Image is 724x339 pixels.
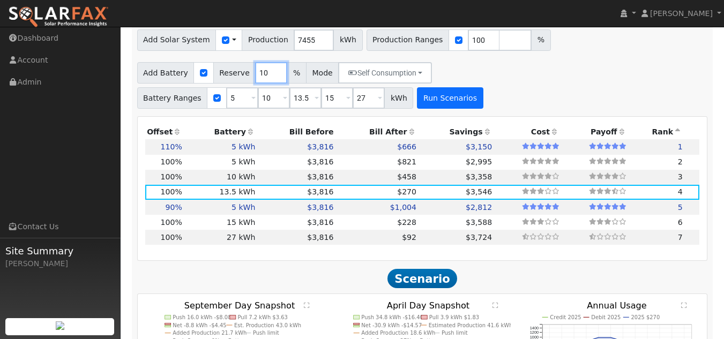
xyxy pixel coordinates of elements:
span: 7 [678,233,683,242]
button: Run Scenarios [417,87,483,109]
span: Add Battery [137,62,195,84]
span: kWh [384,87,413,109]
td: 5 kWh [184,155,257,170]
td: 5 kWh [184,200,257,215]
text: September Day Snapshot [184,300,295,311]
text: Push limit [442,330,468,336]
span: Scenario [387,269,458,288]
span: 3 [678,172,683,181]
text: Annual Usage [587,300,647,311]
span: $3,588 [466,218,492,227]
span: 4 [678,187,683,196]
span: 1 [678,142,683,151]
span: $3,358 [466,172,492,181]
button: Self Consumption [338,62,432,84]
span: 100% [161,157,182,166]
span: Battery Ranges [137,87,208,109]
span: Production [242,29,294,51]
span: $821 [397,157,416,166]
th: Bill Before [257,124,335,139]
text: Net -8.8 kWh -$4.45 [173,322,227,328]
span: 90% [165,203,182,212]
span: % [531,29,550,51]
span: $3,816 [307,142,333,151]
text: 2025 $270 [631,314,660,320]
span: 100% [161,218,182,227]
text:  [492,302,498,308]
td: 15 kWh [184,215,257,230]
span: Add Solar System [137,29,217,51]
text: Added Production 21.7 kWh [173,330,247,336]
text: 1200 [529,330,538,335]
th: Bill After [335,124,419,139]
span: [PERSON_NAME] [650,9,713,18]
span: 100% [161,187,182,196]
text: Estimated Production 41.6 kWh [429,322,513,328]
span: Reserve [213,62,256,84]
span: $3,816 [307,233,333,242]
div: [PERSON_NAME] [5,258,115,269]
td: 10 kWh [184,170,257,185]
td: 27 kWh [184,230,257,245]
span: Payoff [591,127,617,136]
text: Est. Production 43.0 kWh [234,322,301,328]
span: $3,816 [307,172,333,181]
span: 2 [678,157,683,166]
circle: onclick="" [598,337,599,338]
span: kWh [333,29,362,51]
text: Added Production 18.6 kWh [361,330,435,336]
text: Push limit [253,330,279,336]
span: Production Ranges [367,29,449,51]
span: Savings [449,127,482,136]
text: Debit 2025 [591,314,621,320]
text: April Day Snapshot [387,300,470,311]
text:  [304,302,310,308]
text: Pull 7.2 kWh $3.63 [238,314,288,320]
span: Rank [652,127,673,136]
th: Offset [145,124,184,139]
span: $92 [402,233,416,242]
span: $3,816 [307,187,333,196]
text: Credit 2025 [550,314,581,320]
span: 5 [678,203,683,212]
span: 110% [161,142,182,151]
img: retrieve [56,321,64,330]
text: Push 16.0 kWh -$8.08 [173,314,231,320]
img: SolarFax [8,6,109,28]
span: $458 [397,172,416,181]
span: $3,816 [307,203,333,212]
span: Site Summary [5,244,115,258]
span: $228 [397,218,416,227]
span: $270 [397,187,416,196]
span: 100% [161,233,182,242]
circle: onclick="" [610,337,611,338]
text: Net -30.9 kWh -$14.57 [361,322,422,328]
span: $1,004 [390,203,416,212]
span: 100% [161,172,182,181]
td: 13.5 kWh [184,185,257,200]
text: Push 34.8 kWh -$16.40 [361,314,423,320]
span: $666 [397,142,416,151]
span: 6 [678,218,683,227]
span: $2,995 [466,157,492,166]
th: Battery [184,124,257,139]
span: $3,150 [466,142,492,151]
span: % [287,62,306,84]
text: Pull 3.9 kWh $1.83 [429,314,480,320]
span: $3,816 [307,218,333,227]
text: 1400 [529,326,538,330]
text:  [681,302,687,308]
span: $2,812 [466,203,492,212]
span: Mode [306,62,339,84]
span: $3,816 [307,157,333,166]
span: $3,724 [466,233,492,242]
span: $3,546 [466,187,492,196]
td: 5 kWh [184,139,257,154]
span: Cost [531,127,550,136]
